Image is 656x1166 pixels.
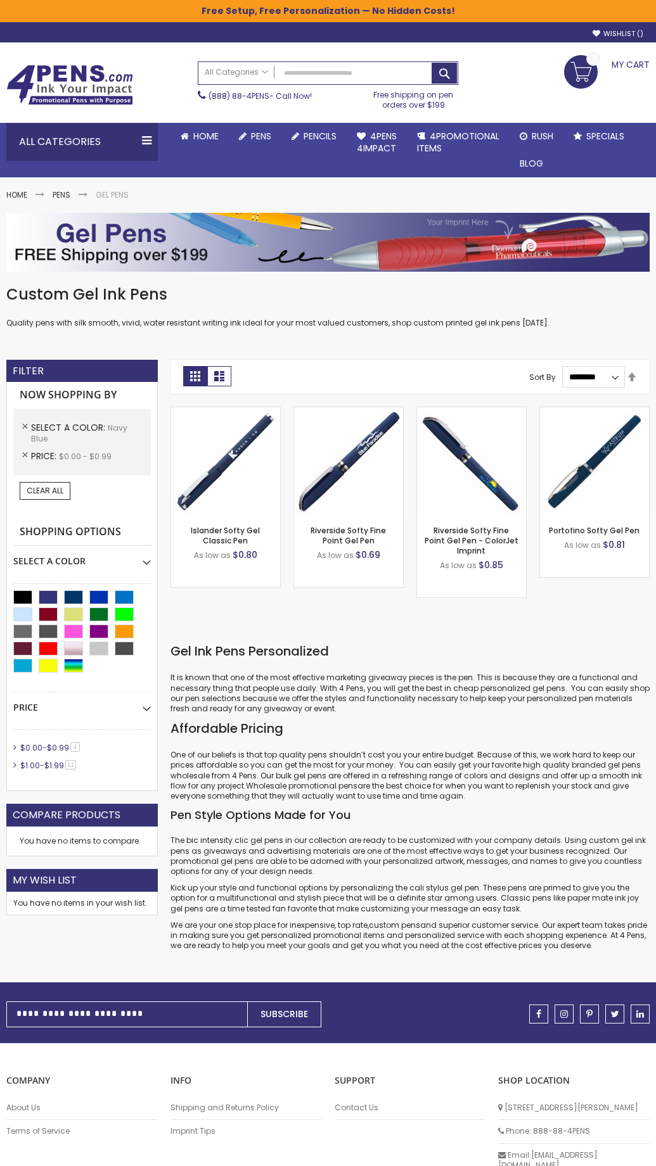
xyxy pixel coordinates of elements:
a: Specials [563,123,634,150]
p: The bic intensity clic gel pens in our collection are ready to be customized with your company de... [170,835,650,877]
div: Quality pens with silk smooth, vivid, water resistant writing ink ideal for your most valued cust... [6,284,650,328]
a: Islander Softy Gel Classic Pen [191,525,260,546]
strong: My Wish List [13,873,77,887]
img: Islander Softy Gel Classic Pen-Navy Blue [171,407,280,516]
span: twitter [611,1010,619,1018]
a: About Us [6,1103,158,1113]
span: instagram [560,1010,568,1018]
a: Clear All [20,482,70,500]
span: - Call Now! [209,91,312,101]
p: Kick up your style and functional options by personalizing the cali stylus gel pen. These pens ar... [170,883,650,914]
a: Portofino Softy Gel Pen-Navy Blue [540,407,649,417]
a: Pens [53,189,70,200]
span: facebook [536,1010,541,1018]
span: As low as [440,560,477,571]
span: linkedin [636,1010,644,1018]
p: It is known that one of the most effective marketing giveaway pieces is the pen. This is because ... [170,673,650,714]
div: Select A Color [13,546,151,567]
a: $0.00-$0.994 [17,742,84,753]
a: facebook [529,1004,548,1023]
a: All Categories [198,62,274,83]
p: INFO [170,1075,322,1087]
span: $0.85 [479,559,503,571]
a: Portofino Softy Gel Pen [549,525,640,536]
li: [STREET_ADDRESS][PERSON_NAME] [498,1096,650,1120]
span: $0.80 [233,548,257,561]
span: pinterest [586,1010,593,1018]
span: All Categories [205,67,268,77]
a: Riverside Softy Fine Point Gel Pen - ColorJet Imprint-Navy Blue [417,407,526,417]
div: All Categories [6,123,158,161]
span: Pens [251,130,271,143]
a: Riverside Softy Gel Pen-Navy Blue [294,407,403,417]
a: pinterest [580,1004,599,1023]
img: Gel Pens [6,213,650,272]
a: instagram [555,1004,574,1023]
span: Home [193,130,219,143]
div: You have no items to compare. [6,827,158,856]
span: $0.99 [47,742,69,753]
p: SHOP LOCATION [498,1075,650,1087]
div: Free shipping on pen orders over $199 [368,85,458,110]
a: Rush [510,123,563,150]
h2: Affordable Pricing [170,720,650,737]
a: 4Pens4impact [347,123,407,162]
strong: Shopping Options [13,519,151,546]
img: 4Pens Custom Pens and Promotional Products [6,65,133,105]
a: Pens [229,123,281,150]
div: You have no items in your wish list. [13,898,151,908]
span: 4 [70,742,80,752]
span: Rush [532,130,553,143]
div: Price [13,692,151,714]
strong: Gel Pens [96,189,129,200]
a: Contact Us [335,1103,486,1113]
a: Wishlist [593,29,643,39]
span: $0.00 [20,742,42,753]
span: As low as [564,540,601,550]
a: linkedin [631,1004,650,1023]
strong: Compare Products [13,808,120,822]
strong: Filter [13,364,44,378]
p: One of our beliefs is that top quality pens shouldn’t cost you your entire budget. Because of thi... [170,750,650,801]
span: Blog [520,157,543,170]
a: Imprint Tips [170,1126,322,1136]
a: 4PROMOTIONALITEMS [407,123,510,162]
strong: Now Shopping by [13,382,151,409]
span: $1.99 [44,760,64,771]
a: Riverside Softy Fine Point Gel Pen - ColorJet Imprint [425,525,518,556]
img: Riverside Softy Gel Pen-Navy Blue [294,407,403,516]
span: $0.81 [603,538,625,551]
li: Phone: 888-88-4PENS [498,1120,650,1143]
a: Home [6,189,27,200]
a: Terms of Service [6,1126,158,1136]
span: As low as [317,550,354,561]
a: (888) 88-4PENS [209,91,269,101]
span: $0.00 - $0.99 [59,451,112,462]
span: 4Pens 4impact [357,130,397,155]
a: Pencils [281,123,347,150]
a: $1.00-$1.9911 [17,760,80,771]
span: 11 [65,760,76,770]
button: Subscribe [247,1001,321,1027]
img: Portofino Softy Gel Pen-Navy Blue [540,407,649,516]
a: Blog [510,150,553,177]
p: COMPANY [6,1075,158,1087]
a: Shipping and Returns Policy [170,1103,322,1113]
a: Islander Softy Gel Classic Pen-Navy Blue [171,407,280,417]
span: Price [31,450,59,462]
p: Support [335,1075,486,1087]
h1: Custom Gel Ink Pens [6,284,650,305]
span: $1.00 [20,760,40,771]
label: Sort By [529,371,556,382]
a: custom pens [369,920,420,930]
p: We are your one stop place for inexpensive, top rate, and superior customer service. Our expert t... [170,920,650,951]
span: Pencils [304,130,337,143]
span: Navy Blue [31,422,127,444]
a: Riverside Softy Fine Point Gel Pen [311,525,386,546]
a: Home [170,123,229,150]
span: Subscribe [260,1008,308,1020]
img: Riverside Softy Fine Point Gel Pen - ColorJet Imprint-Navy Blue [417,407,526,516]
span: 4PROMOTIONAL ITEMS [417,130,499,155]
a: Wholesale promotional pens [246,780,357,791]
h2: Gel Ink Pens Personalized [170,643,650,660]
